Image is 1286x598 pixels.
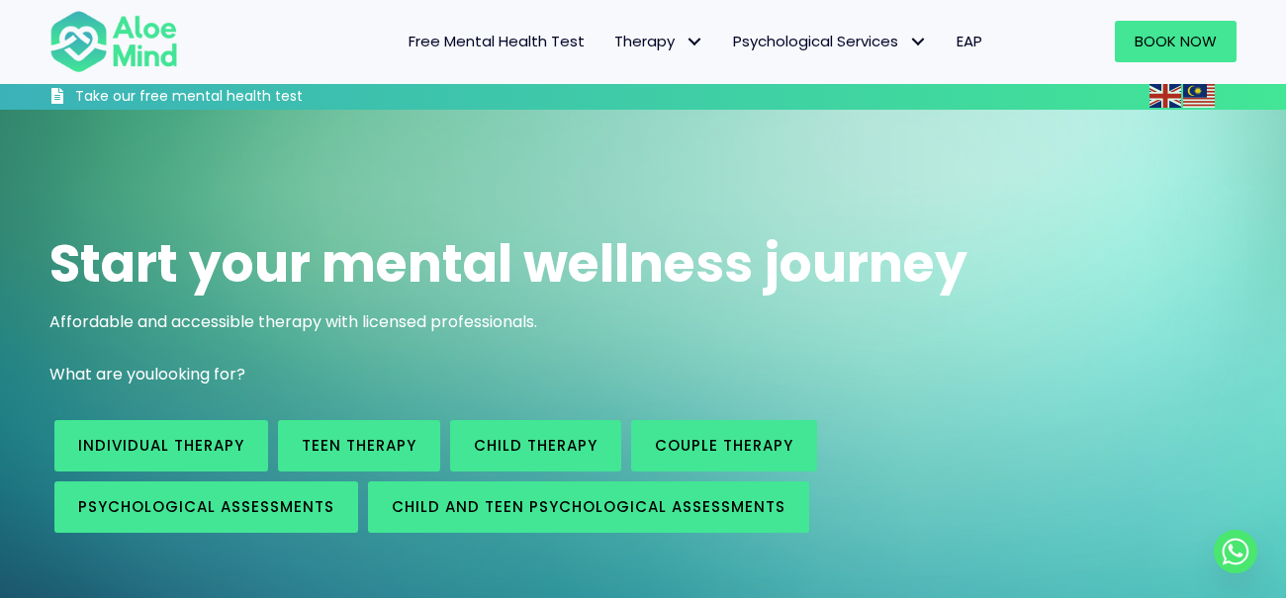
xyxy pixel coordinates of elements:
span: Individual therapy [78,435,244,456]
a: EAP [942,21,997,62]
a: Child Therapy [450,420,621,471]
a: Take our free mental health test [49,87,448,110]
span: What are you [49,363,154,385]
span: EAP [957,31,982,51]
span: Psychological Services: submenu [903,28,932,56]
a: English [1149,84,1183,107]
a: Free Mental Health Test [394,21,599,62]
span: Psychological assessments [78,496,334,517]
a: TherapyTherapy: submenu [599,21,718,62]
a: Whatsapp [1214,530,1257,573]
span: Start your mental wellness journey [49,227,967,299]
a: Book Now [1115,21,1237,62]
img: Aloe mind Logo [49,9,178,74]
h3: Take our free mental health test [75,87,448,107]
a: Child and Teen Psychological assessments [368,481,809,533]
img: en [1149,84,1181,108]
img: ms [1183,84,1215,108]
span: Couple therapy [655,435,793,456]
span: Therapy [614,31,703,51]
a: Malay [1183,84,1217,107]
span: Book Now [1135,31,1217,51]
p: Affordable and accessible therapy with licensed professionals. [49,310,1237,333]
span: Child and Teen Psychological assessments [392,496,785,517]
a: Psychological assessments [54,481,358,533]
span: Therapy: submenu [680,28,708,56]
a: Individual therapy [54,420,268,471]
span: looking for? [154,363,245,385]
span: Free Mental Health Test [409,31,585,51]
span: Psychological Services [733,31,927,51]
a: Psychological ServicesPsychological Services: submenu [718,21,942,62]
a: Teen Therapy [278,420,440,471]
span: Teen Therapy [302,435,416,456]
span: Child Therapy [474,435,597,456]
a: Couple therapy [631,420,817,471]
nav: Menu [224,21,997,62]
